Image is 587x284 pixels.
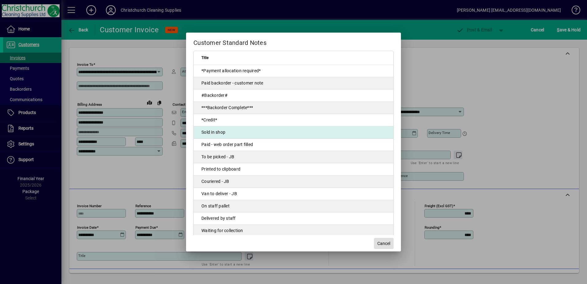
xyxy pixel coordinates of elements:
[194,212,393,225] td: Delivered by staff
[194,188,393,200] td: Van to deliver - JB
[186,33,401,50] h2: Customer Standard Notes
[194,200,393,212] td: On staff pallet
[194,151,393,163] td: To be picked - JB
[377,240,390,247] span: Cancel
[201,54,208,61] span: Title
[374,238,394,249] button: Cancel
[194,126,393,139] td: Sold in shop
[194,139,393,151] td: Paid - web order part filled
[194,225,393,237] td: Waiting for collection
[194,163,393,176] td: Printed to clipboard
[194,65,393,77] td: *Payment allocation required*
[194,176,393,188] td: Couriered - JB
[194,77,393,89] td: Paid backorder - customer note
[194,89,393,102] td: #Backorder#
